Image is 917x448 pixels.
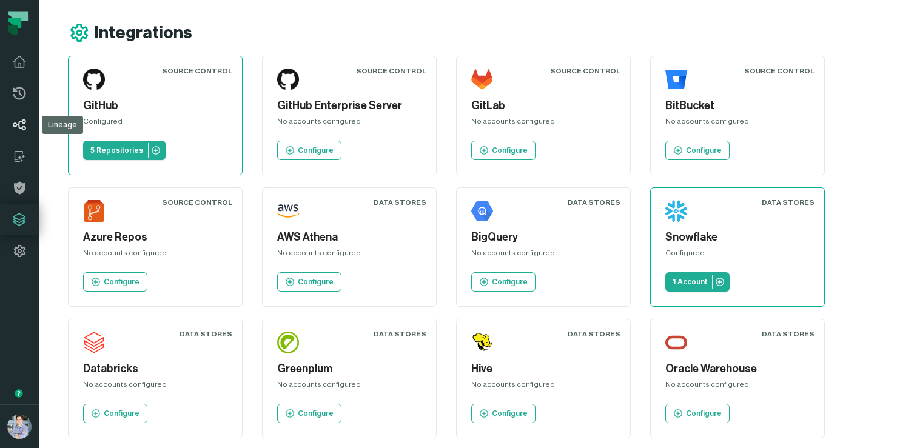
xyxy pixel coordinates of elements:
[471,141,536,160] a: Configure
[277,272,341,292] a: Configure
[180,329,232,339] div: Data Stores
[471,332,493,353] img: Hive
[104,277,139,287] p: Configure
[550,66,620,76] div: Source Control
[686,145,722,155] p: Configure
[83,116,227,131] div: Configured
[277,379,422,394] div: No accounts configured
[665,200,687,222] img: Snowflake
[471,200,493,222] img: BigQuery
[95,22,192,44] h1: Integrations
[83,98,227,114] h5: GitHub
[83,332,105,353] img: Databricks
[83,361,227,377] h5: Databricks
[374,198,426,207] div: Data Stores
[13,388,24,399] div: Tooltip anchor
[83,272,147,292] a: Configure
[471,69,493,90] img: GitLab
[471,272,536,292] a: Configure
[762,198,815,207] div: Data Stores
[42,116,83,134] div: Lineage
[492,409,528,418] p: Configure
[277,98,422,114] h5: GitHub Enterprise Server
[83,200,105,222] img: Azure Repos
[83,404,147,423] a: Configure
[665,332,687,353] img: Oracle Warehouse
[162,198,232,207] div: Source Control
[665,229,810,246] h5: Snowflake
[90,145,143,155] p: 5 Repositories
[665,69,687,90] img: BitBucket
[762,329,815,339] div: Data Stores
[277,141,341,160] a: Configure
[83,141,166,160] a: 5 Repositories
[665,116,810,131] div: No accounts configured
[665,141,730,160] a: Configure
[492,145,528,155] p: Configure
[665,272,730,292] a: 1 Account
[471,98,616,114] h5: GitLab
[471,404,536,423] a: Configure
[277,332,299,353] img: Greenplum
[83,379,227,394] div: No accounts configured
[665,248,810,262] div: Configured
[298,409,334,418] p: Configure
[471,116,616,131] div: No accounts configured
[277,69,299,90] img: GitHub Enterprise Server
[673,277,707,287] p: 1 Account
[277,229,422,246] h5: AWS Athena
[298,145,334,155] p: Configure
[665,379,810,394] div: No accounts configured
[277,361,422,377] h5: Greenplum
[568,198,620,207] div: Data Stores
[492,277,528,287] p: Configure
[104,409,139,418] p: Configure
[277,248,422,262] div: No accounts configured
[277,200,299,222] img: AWS Athena
[665,98,810,114] h5: BitBucket
[744,66,815,76] div: Source Control
[7,415,32,439] img: avatar of Alon Nafta
[83,229,227,246] h5: Azure Repos
[471,379,616,394] div: No accounts configured
[277,116,422,131] div: No accounts configured
[83,69,105,90] img: GitHub
[665,404,730,423] a: Configure
[374,329,426,339] div: Data Stores
[471,248,616,262] div: No accounts configured
[471,361,616,377] h5: Hive
[298,277,334,287] p: Configure
[471,229,616,246] h5: BigQuery
[665,361,810,377] h5: Oracle Warehouse
[568,329,620,339] div: Data Stores
[162,66,232,76] div: Source Control
[686,409,722,418] p: Configure
[83,248,227,262] div: No accounts configured
[277,404,341,423] a: Configure
[356,66,426,76] div: Source Control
